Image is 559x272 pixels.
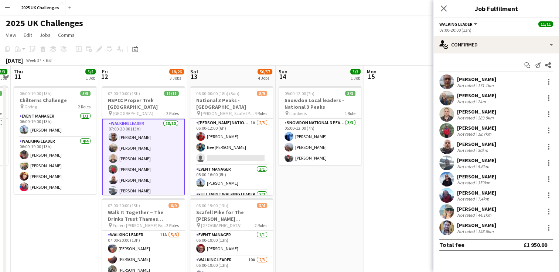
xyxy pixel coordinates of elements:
[14,137,96,194] app-card-role: Walking Leader4/406:00-19:00 (13h)[PERSON_NAME][PERSON_NAME][PERSON_NAME][PERSON_NAME]
[457,131,476,137] div: Not rated
[457,180,476,185] div: Not rated
[476,180,492,185] div: 359km
[190,190,273,228] app-card-role: Full Event Walking Leader2/2
[190,68,198,75] span: Sat
[476,131,493,137] div: 18.7km
[189,72,198,81] span: 13
[457,99,476,104] div: Not rated
[457,164,476,169] div: Not rated
[476,83,495,88] div: 171.1km
[101,72,108,81] span: 12
[108,203,140,208] span: 07:00-20:00 (13h)
[476,229,495,234] div: 158.8km
[524,241,547,248] div: £1 950.00
[168,203,179,208] span: 6/9
[257,91,267,96] span: 8/9
[476,115,495,121] div: 283.9km
[78,104,91,109] span: 2 Roles
[457,83,476,88] div: Not rated
[289,111,307,116] span: Llanberis
[457,222,496,229] div: [PERSON_NAME]
[86,75,95,81] div: 1 Job
[258,75,272,81] div: 4 Jobs
[439,21,478,27] button: Walking Leader
[196,203,228,208] span: 06:00-19:00 (13h)
[102,68,108,75] span: Fri
[190,165,273,190] app-card-role: Event Manager1/108:00-16:00 (8h)[PERSON_NAME]
[14,86,96,194] app-job-card: 06:00-19:00 (13h)5/5Chilterns Challenge Goring2 RolesEvent Manager1/106:00-19:00 (13h)[PERSON_NAM...
[457,206,496,212] div: [PERSON_NAME]
[284,91,314,96] span: 05:00-12:00 (7h)
[14,68,23,75] span: Thu
[279,97,361,110] h3: Snowdon Local leaders - National 3 Peaks
[457,141,496,147] div: [PERSON_NAME]
[258,69,272,74] span: 50/57
[457,125,496,131] div: [PERSON_NAME]
[439,241,464,248] div: Total fee
[457,115,476,121] div: Not rated
[476,212,493,218] div: 44.1km
[190,209,273,222] h3: Scafell Pike for The [PERSON_NAME] [PERSON_NAME] Trust
[201,111,255,116] span: [PERSON_NAME], Scafell Pike and Snowdon
[46,57,53,63] div: BST
[40,32,51,38] span: Jobs
[279,119,361,165] app-card-role: Snowdon National 3 Peaks Walking Leader3/305:00-12:00 (7h)[PERSON_NAME][PERSON_NAME][PERSON_NAME]
[277,72,287,81] span: 14
[255,223,267,228] span: 2 Roles
[279,86,361,165] app-job-card: 05:00-12:00 (7h)3/3Snowdon Local leaders - National 3 Peaks Llanberis1 RoleSnowdon National 3 Pea...
[255,111,267,116] span: 4 Roles
[102,86,185,195] app-job-card: 07:00-20:00 (13h)11/11NSPCC Proper Trek [GEOGRAPHIC_DATA] [GEOGRAPHIC_DATA]2 RolesWalking Leader1...
[257,203,267,208] span: 3/4
[345,111,355,116] span: 1 Role
[457,157,496,164] div: [PERSON_NAME]
[85,69,96,74] span: 5/5
[6,18,83,29] h1: 2025 UK Challenges
[350,69,361,74] span: 3/3
[113,223,166,228] span: Fullers [PERSON_NAME] Brewery, [GEOGRAPHIC_DATA]
[476,99,487,104] div: 2km
[102,119,185,241] app-card-role: Walking Leader10/1007:00-20:00 (13h)[PERSON_NAME][PERSON_NAME][PERSON_NAME][PERSON_NAME][PERSON_N...
[20,91,52,96] span: 06:00-19:00 (13h)
[439,27,553,33] div: 07:00-20:00 (13h)
[457,76,496,83] div: [PERSON_NAME]
[15,0,65,15] button: 2025 UK Challenges
[14,112,96,137] app-card-role: Event Manager1/106:00-19:00 (13h)[PERSON_NAME]
[538,21,553,27] span: 11/11
[190,231,273,256] app-card-role: Event Manager1/106:00-19:00 (13h)[PERSON_NAME]
[37,30,54,40] a: Jobs
[351,75,360,81] div: 1 Job
[476,196,491,202] div: 7.4km
[190,97,273,110] h3: National 3 Peaks - [GEOGRAPHIC_DATA]
[457,229,476,234] div: Not rated
[6,32,16,38] span: View
[102,97,185,110] h3: NSPCC Proper Trek [GEOGRAPHIC_DATA]
[102,209,185,222] h3: Walk It Together – The Drinks Trust Thames Footpath Challenge
[3,30,19,40] a: View
[166,111,179,116] span: 2 Roles
[439,21,473,27] span: Walking Leader
[279,68,287,75] span: Sun
[6,57,23,64] div: [DATE]
[367,68,376,75] span: Mon
[24,104,37,109] span: Goring
[457,212,476,218] div: Not rated
[21,30,35,40] a: Edit
[196,91,239,96] span: 06:00-00:00 (18h) (Sun)
[476,147,490,153] div: 30km
[433,4,559,13] h3: Job Fulfilment
[169,69,184,74] span: 18/26
[457,92,496,99] div: [PERSON_NAME]
[164,91,179,96] span: 11/11
[201,223,242,228] span: [GEOGRAPHIC_DATA]
[457,189,496,196] div: [PERSON_NAME]
[108,91,140,96] span: 07:00-20:00 (13h)
[24,57,43,63] span: Week 37
[345,91,355,96] span: 3/3
[433,36,559,53] div: Confirmed
[113,111,153,116] span: [GEOGRAPHIC_DATA]
[190,86,273,195] div: 06:00-00:00 (18h) (Sun)8/9National 3 Peaks - [GEOGRAPHIC_DATA] [PERSON_NAME], Scafell Pike and Sn...
[457,173,496,180] div: [PERSON_NAME]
